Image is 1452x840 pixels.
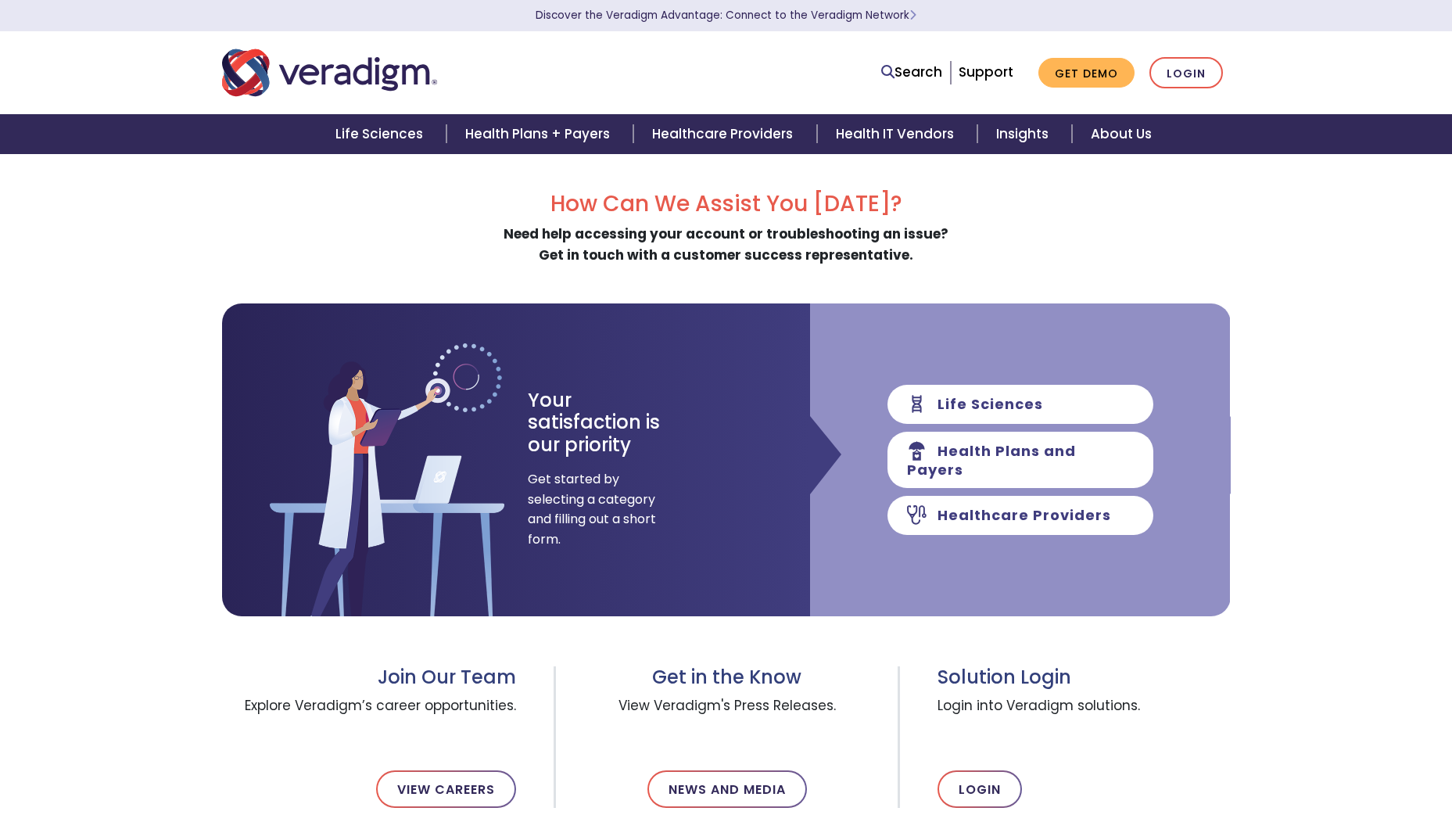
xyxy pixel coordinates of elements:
[1072,114,1171,154] a: About Us
[446,114,633,154] a: Health Plans + Payers
[222,191,1231,217] h2: How Can We Assist You [DATE]?
[317,114,446,154] a: Life Sciences
[222,689,517,745] span: Explore Veradigm’s career opportunities.
[938,770,1022,808] a: Login
[881,62,942,83] a: Search
[528,389,688,457] h3: Your satisfaction is our priority
[593,666,860,689] h3: Get in the Know
[647,770,807,808] a: News and Media
[504,224,948,264] strong: Need help accessing your account or troubleshooting an issue? Get in touch with a customer succes...
[938,689,1230,745] span: Login into Veradigm solutions.
[222,666,517,689] h3: Join Our Team
[938,666,1230,689] h3: Solution Login
[376,770,516,808] a: View Careers
[909,8,916,23] span: Learn More
[633,114,816,154] a: Healthcare Providers
[1038,58,1135,88] a: Get Demo
[977,114,1072,154] a: Insights
[528,469,657,549] span: Get started by selecting a category and filling out a short form.
[1149,57,1223,89] a: Login
[536,8,916,23] a: Discover the Veradigm Advantage: Connect to the Veradigm NetworkLearn More
[593,689,860,745] span: View Veradigm's Press Releases.
[222,47,437,99] img: Veradigm logo
[817,114,977,154] a: Health IT Vendors
[959,63,1013,81] a: Support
